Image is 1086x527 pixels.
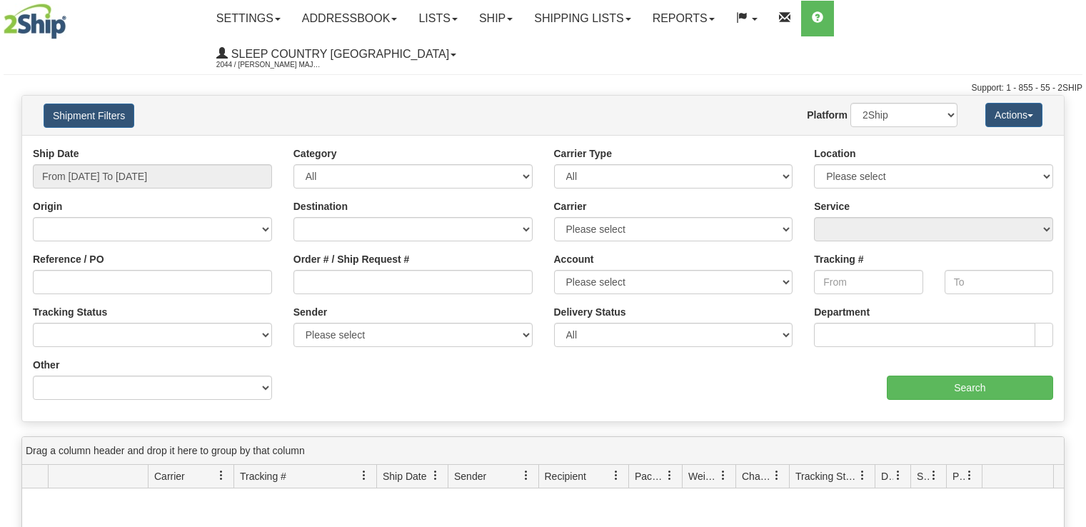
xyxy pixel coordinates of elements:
[291,1,408,36] a: Addressbook
[216,58,323,72] span: 2044 / [PERSON_NAME] Major [PERSON_NAME]
[917,469,929,483] span: Shipment Issues
[1053,191,1085,336] iframe: chat widget
[887,376,1053,400] input: Search
[33,305,107,319] label: Tracking Status
[206,1,291,36] a: Settings
[795,469,858,483] span: Tracking Status
[545,469,586,483] span: Recipient
[554,199,587,214] label: Carrier
[352,463,376,488] a: Tracking # filter column settings
[742,469,772,483] span: Charge
[814,146,855,161] label: Location
[635,469,665,483] span: Packages
[814,270,922,294] input: From
[604,463,628,488] a: Recipient filter column settings
[209,463,233,488] a: Carrier filter column settings
[554,305,626,319] label: Delivery Status
[850,463,875,488] a: Tracking Status filter column settings
[206,36,467,72] a: Sleep Country [GEOGRAPHIC_DATA] 2044 / [PERSON_NAME] Major [PERSON_NAME]
[4,82,1082,94] div: Support: 1 - 855 - 55 - 2SHIP
[554,146,612,161] label: Carrier Type
[886,463,910,488] a: Delivery Status filter column settings
[658,463,682,488] a: Packages filter column settings
[688,469,718,483] span: Weight
[957,463,982,488] a: Pickup Status filter column settings
[33,199,62,214] label: Origin
[22,437,1064,465] div: grid grouping header
[523,1,641,36] a: Shipping lists
[814,305,870,319] label: Department
[711,463,735,488] a: Weight filter column settings
[154,469,185,483] span: Carrier
[468,1,523,36] a: Ship
[293,199,348,214] label: Destination
[985,103,1042,127] button: Actions
[4,4,66,39] img: logo2044.jpg
[765,463,789,488] a: Charge filter column settings
[952,469,965,483] span: Pickup Status
[454,469,486,483] span: Sender
[881,469,893,483] span: Delivery Status
[293,252,410,266] label: Order # / Ship Request #
[642,1,725,36] a: Reports
[44,104,134,128] button: Shipment Filters
[33,146,79,161] label: Ship Date
[922,463,946,488] a: Shipment Issues filter column settings
[408,1,468,36] a: Lists
[554,252,594,266] label: Account
[33,252,104,266] label: Reference / PO
[814,199,850,214] label: Service
[814,252,863,266] label: Tracking #
[228,48,449,60] span: Sleep Country [GEOGRAPHIC_DATA]
[240,469,286,483] span: Tracking #
[945,270,1053,294] input: To
[514,463,538,488] a: Sender filter column settings
[383,469,426,483] span: Ship Date
[33,358,59,372] label: Other
[293,305,327,319] label: Sender
[423,463,448,488] a: Ship Date filter column settings
[293,146,337,161] label: Category
[807,108,848,122] label: Platform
